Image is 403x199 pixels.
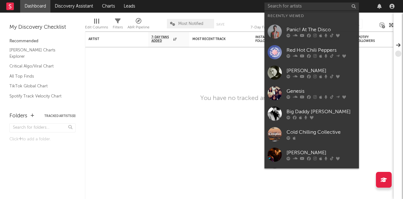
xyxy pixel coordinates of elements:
a: Cold Chilling Collective [264,124,359,144]
a: Panic! At The Disco [264,21,359,42]
span: Most Notified [178,22,203,26]
a: Red Hot Chili Peppers [264,42,359,62]
a: [PERSON_NAME] [264,144,359,165]
a: Big Daddy [PERSON_NAME] [264,103,359,124]
button: Tracked Artists(0) [44,114,76,118]
a: All Top Finds [9,73,69,80]
div: [PERSON_NAME] [287,67,356,74]
div: My Discovery Checklist [9,24,76,31]
div: Red Hot Chili Peppers [287,46,356,54]
div: Genesis [287,87,356,95]
div: Edit Columns [85,24,108,31]
div: 7-Day Fans Added (7-Day Fans Added) [251,24,298,31]
input: Search for artists [264,3,359,10]
button: Save [216,23,224,26]
div: 7-Day Fans Added (7-Day Fans Added) [251,16,298,34]
a: Spotify Track Velocity Chart [9,93,69,100]
div: Filters [113,16,123,34]
div: Filters [113,24,123,31]
div: Spotify Followers [356,35,378,43]
div: Artist [88,37,136,41]
div: Edit Columns [85,16,108,34]
span: 7-Day Fans Added [151,35,172,43]
a: Critical Algo/Viral Chart [9,63,69,70]
input: Search for folders... [9,123,76,132]
div: Cold Chilling Collective [287,128,356,136]
a: TikTok Global Chart [9,83,69,90]
a: Genesis [264,83,359,103]
a: [PERSON_NAME] [264,62,359,83]
div: A&R Pipeline [128,24,150,31]
div: [PERSON_NAME] [287,149,356,156]
div: Folders [9,112,27,120]
div: Recently Viewed [268,12,356,20]
div: Most Recent Track [192,37,240,41]
div: Instagram Followers [255,35,277,43]
a: [PERSON_NAME] Charts Explorer [9,47,69,60]
a: America [264,165,359,185]
div: Panic! At The Disco [287,26,356,33]
div: You have no tracked artists. [200,95,279,102]
div: A&R Pipeline [128,16,150,34]
div: Big Daddy [PERSON_NAME] [287,108,356,115]
div: Click to add a folder. [9,136,76,143]
div: Recommended [9,38,76,45]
